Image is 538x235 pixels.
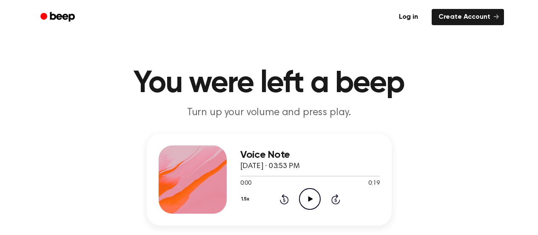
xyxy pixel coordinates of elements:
h3: Voice Note [240,149,380,161]
span: 0:19 [368,179,379,188]
a: Create Account [432,9,504,25]
button: 1.5x [240,192,253,206]
a: Log in [390,7,427,27]
p: Turn up your volume and press play. [106,106,433,120]
span: 0:00 [240,179,251,188]
a: Beep [34,9,83,26]
h1: You were left a beep [51,68,487,99]
span: [DATE] · 03:53 PM [240,162,300,170]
